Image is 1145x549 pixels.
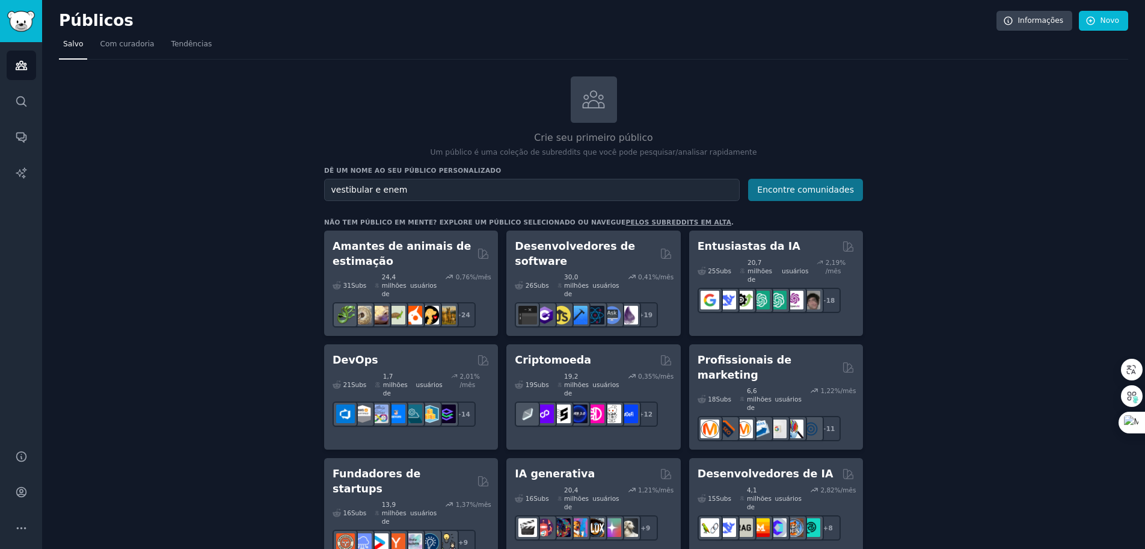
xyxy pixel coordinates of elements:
[420,306,439,324] img: PetAdvice
[460,373,480,388] font: % /mês
[619,306,638,324] img: elixir
[826,425,835,432] font: 11
[431,148,757,157] font: Um público é uma coleção de subreddits que você pode pesquisar/analisar rapidamente
[638,273,652,281] font: 0,41
[731,219,734,226] font: .
[701,420,719,438] img: marketing_de_conteúdo
[460,373,474,380] font: 2,01
[458,539,464,546] font: +
[592,282,619,289] font: usuários
[768,291,787,309] img: prompts_do_chatgpt_
[747,486,772,510] font: 4,1 milhões de
[461,411,470,418] font: 14
[652,373,674,380] font: %/mês
[564,486,589,510] font: 20,4 milhões de
[526,381,533,388] font: 19
[751,518,770,537] img: MistralAI
[734,518,753,537] img: Trapo
[603,405,621,423] img: CriptoNotícias
[619,405,638,423] img: definição_
[717,518,736,537] img: Busca Profunda
[343,509,351,516] font: 16
[717,420,736,438] img: bigseo
[569,405,588,423] img: web3
[586,405,604,423] img: defiblockchain
[603,306,621,324] img: Pergunte à Ciência da Computação
[757,185,854,194] font: Encontre comunidades
[734,420,753,438] img: Pergunte ao Marketing
[470,273,491,281] font: %/mês
[716,395,731,403] font: Subs
[470,501,491,508] font: %/mês
[802,291,820,309] img: Inteligência Artificial
[343,381,351,388] font: 21
[996,11,1073,31] a: Informações
[751,420,770,438] img: Marketing por e-mail
[747,259,772,283] font: 20,7 milhões de
[785,518,803,537] img: esfregões
[7,11,35,32] img: Logotipo do GummySearch
[552,405,571,423] img: participante da etnia
[351,381,366,388] font: Subs
[333,240,471,267] font: Amantes de animais de estimação
[171,40,212,48] font: Tendências
[643,411,652,418] font: 12
[802,420,820,438] img: Marketing Online
[456,501,470,508] font: 1,37
[820,486,834,494] font: 2,82
[716,267,731,274] font: Subs
[535,405,554,423] img: 0xPolígono
[535,306,554,324] img: c sustenido
[353,306,372,324] img: bola python
[828,524,832,532] font: 8
[826,259,846,274] font: % /mês
[533,495,548,502] font: Subs
[747,387,772,411] font: 6,6 milhões de
[785,420,803,438] img: Pesquisa de Marketing
[1100,16,1119,25] font: Novo
[564,373,589,397] font: 19,2 milhões de
[592,381,619,388] font: usuários
[370,306,388,324] img: lagartixas-leopardo
[351,282,366,289] font: Subs
[626,219,732,226] a: pelos subreddits em alta
[515,468,595,480] font: IA generativa
[324,179,740,201] input: Escolha um nome curto, como "Profissionais de Marketing Digital" ou "Cineastas"
[518,518,537,537] img: aivideo
[716,495,731,502] font: Subs
[698,468,833,480] font: Desenvolvedores de IA
[533,282,548,289] font: Subs
[638,373,652,380] font: 0,35
[698,240,800,252] font: Entusiastas da IA
[751,291,770,309] img: Design do prompt do chatgpt
[515,240,635,267] font: Desenvolvedores de software
[782,267,808,274] font: usuários
[646,524,650,532] font: 9
[351,509,366,516] font: Subs
[698,354,791,381] font: Profissionais de marketing
[410,282,437,289] font: usuários
[333,354,378,366] font: DevOps
[437,405,456,423] img: Engenheiros de plataforma
[640,524,646,532] font: +
[701,518,719,537] img: LangChain
[167,35,216,60] a: Tendências
[420,405,439,423] img: aws_cdk
[370,405,388,423] img: Docker_DevOps
[652,486,674,494] font: %/mês
[826,259,840,266] font: 2,19
[835,486,856,494] font: %/mês
[701,291,719,309] img: GoogleGeminiAI
[63,40,83,48] font: Salvo
[1018,16,1064,25] font: Informações
[638,486,652,494] font: 1,21
[826,297,835,304] font: 18
[526,282,533,289] font: 26
[324,167,501,174] font: Dê um nome ao seu público personalizado
[603,518,621,537] img: starryai
[416,381,443,388] font: usuários
[820,387,834,394] font: 1,22
[404,405,422,423] img: engenharia de plataforma
[748,179,863,201] button: Encontre comunidades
